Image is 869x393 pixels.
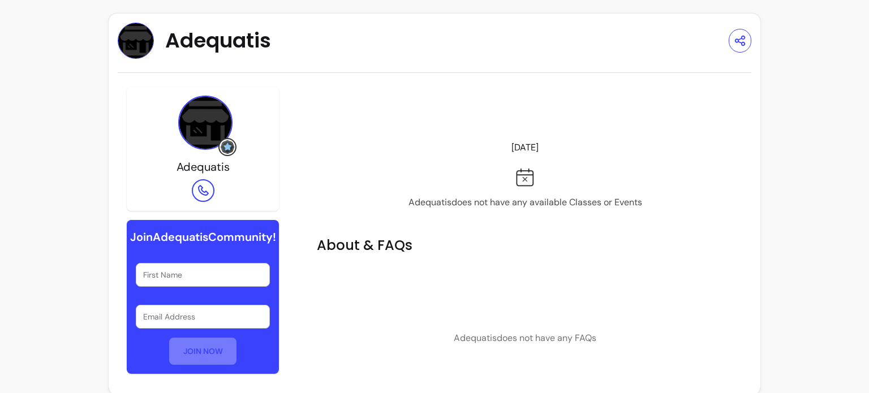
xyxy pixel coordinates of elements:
[165,29,271,52] span: Adequatis
[454,331,596,345] p: Adequatis does not have any FAQs
[221,140,234,154] img: Grow
[177,159,230,174] span: Adequatis
[143,311,263,322] input: Email Address
[408,196,642,209] p: Adequatis does not have any available Classes or Events
[178,96,233,150] img: Provider image
[130,229,276,245] h6: Join Adequatis Community!
[317,136,733,159] header: [DATE]
[516,168,534,187] img: Fully booked icon
[118,23,154,59] img: Provider image
[143,269,263,280] input: First Name
[317,236,733,254] h2: About & FAQs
